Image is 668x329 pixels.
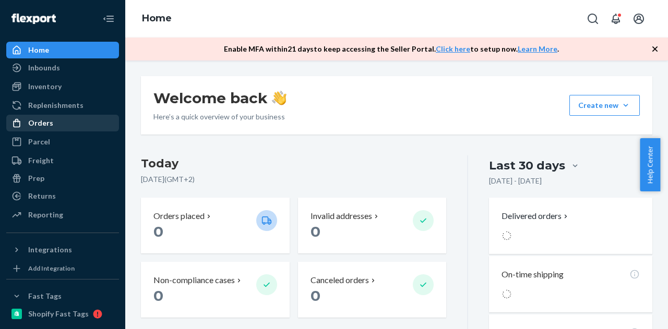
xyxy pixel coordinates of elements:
img: hand-wave emoji [272,91,287,105]
button: Invalid addresses 0 [298,198,447,253]
a: Orders [6,115,119,131]
div: Reporting [28,210,63,220]
a: Shopify Fast Tags [6,306,119,322]
a: Replenishments [6,97,119,114]
div: Freight [28,155,54,166]
button: Integrations [6,241,119,258]
div: Home [28,45,49,55]
button: Canceled orders 0 [298,262,447,318]
div: Shopify Fast Tags [28,309,89,319]
h3: Today [141,155,446,172]
button: Delivered orders [502,210,570,222]
div: Last 30 days [489,157,565,174]
img: Flexport logo [11,14,56,24]
a: Inventory [6,78,119,95]
span: Support [76,7,114,17]
a: Click here [436,44,470,53]
a: Inbounds [6,59,119,76]
h1: Welcome back [153,89,287,107]
p: Here’s a quick overview of your business [153,112,287,122]
p: Orders placed [153,210,205,222]
div: Fast Tags [28,291,62,301]
button: Orders placed 0 [141,198,290,253]
div: Inventory [28,81,62,92]
a: Home [6,42,119,58]
p: On-time shipping [502,269,564,281]
a: Freight [6,152,119,169]
p: Invalid addresses [311,210,372,222]
div: Add Integration [28,264,75,273]
button: Create new [569,95,640,116]
span: 0 [311,223,320,240]
button: Help Center [640,138,660,191]
a: Home [142,13,172,24]
button: Open account menu [628,8,649,29]
div: Integrations [28,245,72,255]
p: Enable MFA within 21 days to keep accessing the Seller Portal. to setup now. . [224,44,559,54]
div: Orders [28,118,53,128]
span: 0 [153,223,163,240]
button: Close Navigation [98,8,119,29]
a: Prep [6,170,119,187]
p: Canceled orders [311,274,369,286]
button: Open notifications [605,8,626,29]
p: [DATE] - [DATE] [489,176,542,186]
button: Non-compliance cases 0 [141,262,290,318]
button: Open Search Box [582,8,603,29]
a: Add Integration [6,262,119,275]
p: Non-compliance cases [153,274,235,286]
button: Fast Tags [6,288,119,304]
span: 0 [311,287,320,304]
a: Returns [6,188,119,204]
p: [DATE] ( GMT+2 ) [141,174,446,185]
ol: breadcrumbs [134,4,180,34]
div: Parcel [28,137,50,147]
a: Reporting [6,206,119,223]
div: Returns [28,191,56,201]
a: Parcel [6,133,119,150]
div: Inbounds [28,63,60,73]
span: 0 [153,287,163,304]
div: Prep [28,173,44,184]
a: Learn More [518,44,557,53]
div: Replenishments [28,100,83,111]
